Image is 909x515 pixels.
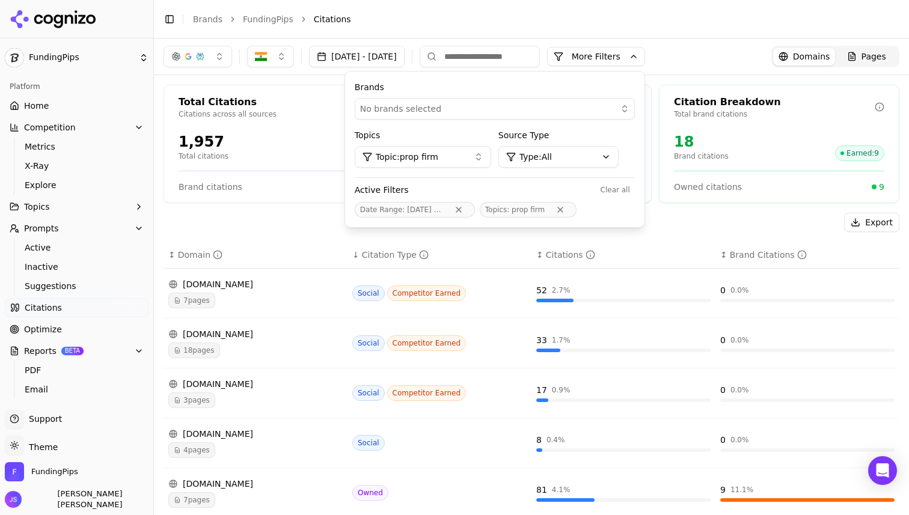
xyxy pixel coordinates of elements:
[5,48,24,67] img: FundingPips
[5,462,78,481] button: Open organization switcher
[498,129,635,141] label: Source Type
[24,442,58,452] span: Theme
[376,151,438,163] span: Topic: prop firm
[61,347,84,355] span: BETA
[243,13,293,25] a: FundingPips
[5,489,148,510] button: Open user button
[168,478,343,490] div: [DOMAIN_NAME]
[552,385,571,395] div: 0.9 %
[168,249,343,261] div: ↕Domain
[674,109,875,119] p: Total brand citations
[25,160,129,172] span: X-Ray
[730,435,749,445] div: 0.0 %
[179,95,379,109] div: Total Citations
[24,121,76,133] span: Competition
[25,179,129,191] span: Explore
[546,249,595,261] div: Citations
[352,485,388,501] span: Owned
[5,96,148,115] a: Home
[20,362,134,379] a: PDF
[485,206,509,214] span: Topics :
[24,413,62,425] span: Support
[362,249,429,261] div: Citation Type
[536,484,547,496] div: 81
[720,334,726,346] div: 0
[674,151,729,161] p: Brand citations
[5,491,22,508] img: Jeery Sarthak Kapoor
[24,201,50,213] span: Topics
[387,335,467,351] span: Competitor Earned
[20,239,134,256] a: Active
[720,434,726,446] div: 0
[24,345,57,357] span: Reports
[26,489,148,510] span: [PERSON_NAME] [PERSON_NAME]
[25,280,129,292] span: Suggestions
[355,81,635,93] label: Brands
[168,328,343,340] div: [DOMAIN_NAME]
[20,157,134,174] a: X-Ray
[355,184,409,196] span: Active Filters
[20,138,134,155] a: Metrics
[448,205,470,215] button: Remove Date Range filter
[730,285,749,295] div: 0.0 %
[536,434,542,446] div: 8
[347,242,531,269] th: citationTypes
[355,129,491,141] label: Topics
[179,181,242,193] span: Brand citations
[314,13,351,25] span: Citations
[25,141,129,153] span: Metrics
[193,14,222,24] a: Brands
[844,213,899,232] button: Export
[193,13,875,25] nav: breadcrumb
[720,484,726,496] div: 9
[24,100,49,112] span: Home
[179,151,228,161] p: Total citations
[5,341,148,361] button: ReportsBETA
[387,285,467,301] span: Competitor Earned
[168,293,215,308] span: 7 pages
[352,435,385,451] span: Social
[20,258,134,275] a: Inactive
[168,378,343,390] div: [DOMAIN_NAME]
[720,249,895,261] div: ↕Brand Citations
[536,284,547,296] div: 52
[24,323,62,335] span: Optimize
[5,462,24,481] img: FundingPips
[309,46,405,67] button: [DATE] - [DATE]
[793,50,830,62] span: Domains
[531,242,715,269] th: totalCitationCount
[168,343,220,358] span: 18 pages
[25,364,129,376] span: PDF
[25,383,129,395] span: Email
[168,278,343,290] div: [DOMAIN_NAME]
[164,242,347,269] th: domain
[674,132,729,151] div: 18
[178,249,222,261] div: Domain
[715,242,899,269] th: brandCitationCount
[5,401,148,421] button: Toolbox
[20,177,134,194] a: Explore
[862,50,886,62] span: Pages
[536,384,547,396] div: 17
[552,335,571,345] div: 1.7 %
[20,381,134,398] a: Email
[720,384,726,396] div: 0
[168,492,215,508] span: 7 pages
[407,206,463,214] span: [DATE] - [DATE]
[547,47,645,66] button: More Filters
[835,145,884,161] span: Earned : 9
[20,278,134,294] a: Suggestions
[5,219,148,238] button: Prompts
[546,435,565,445] div: 0.4 %
[5,320,148,339] a: Optimize
[536,249,711,261] div: ↕Citations
[31,466,78,477] span: FundingPips
[868,456,897,485] div: Open Intercom Messenger
[25,302,62,314] span: Citations
[179,109,379,119] p: Citations across all sources
[720,284,726,296] div: 0
[5,298,148,317] a: Citations
[730,249,807,261] div: Brand Citations
[512,206,545,214] span: prop firm
[674,95,875,109] div: Citation Breakdown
